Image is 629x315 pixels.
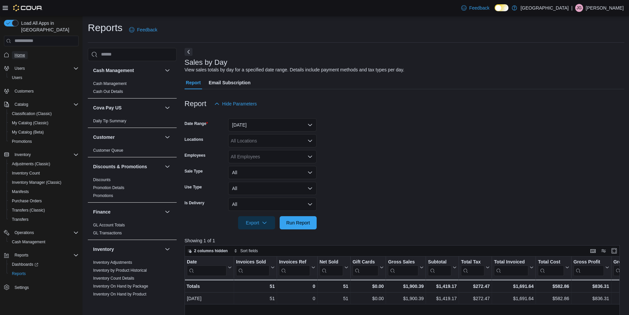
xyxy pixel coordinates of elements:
[88,21,122,34] h1: Reports
[187,259,227,276] div: Date
[163,208,171,216] button: Finance
[7,178,81,187] button: Inventory Manager (Classic)
[186,76,201,89] span: Report
[185,59,227,66] h3: Sales by Day
[12,151,33,159] button: Inventory
[185,153,205,158] label: Employees
[9,270,28,278] a: Reports
[9,128,79,136] span: My Catalog (Beta)
[1,86,81,96] button: Customers
[7,118,81,128] button: My Catalog (Classic)
[495,4,508,11] input: Dark Mode
[93,118,126,124] span: Daily Tip Summary
[163,245,171,253] button: Inventory
[93,67,162,74] button: Cash Management
[88,80,177,98] div: Cash Management
[1,228,81,237] button: Operations
[137,26,157,33] span: Feedback
[7,237,81,247] button: Cash Management
[538,259,564,276] div: Total Cost
[9,178,79,186] span: Inventory Manager (Classic)
[9,74,25,82] a: Users
[7,128,81,137] button: My Catalog (Beta)
[236,295,275,302] div: 51
[209,76,251,89] span: Email Subscription
[286,219,310,226] span: Run Report
[93,148,123,153] a: Customer Queue
[242,216,271,229] span: Export
[93,222,125,228] span: GL Account Totals
[9,206,79,214] span: Transfers (Classic)
[9,188,79,196] span: Manifests
[12,51,79,59] span: Home
[12,161,50,167] span: Adjustments (Classic)
[279,259,315,276] button: Invoices Ref
[236,259,269,265] div: Invoices Sold
[93,284,148,289] span: Inventory On Hand by Package
[9,216,31,223] a: Transfers
[12,217,28,222] span: Transfers
[7,159,81,169] button: Adjustments (Classic)
[574,295,609,302] div: $836.31
[428,259,451,265] div: Subtotal
[12,120,49,126] span: My Catalog (Classic)
[7,73,81,82] button: Users
[9,270,79,278] span: Reports
[589,247,597,255] button: Keyboard shortcuts
[461,259,484,265] div: Total Tax
[228,182,317,195] button: All
[12,64,27,72] button: Users
[7,169,81,178] button: Inventory Count
[7,187,81,196] button: Manifests
[93,89,123,94] span: Cash Out Details
[352,259,378,265] div: Gift Cards
[279,282,315,290] div: 0
[88,146,177,157] div: Customer
[12,208,45,213] span: Transfers (Classic)
[428,282,457,290] div: $1,419.17
[228,166,317,179] button: All
[9,138,79,145] span: Promotions
[93,104,162,111] button: Cova Pay US
[93,260,132,265] span: Inventory Adjustments
[9,216,79,223] span: Transfers
[319,259,348,276] button: Net Sold
[7,196,81,206] button: Purchase Orders
[126,23,160,36] a: Feedback
[12,171,40,176] span: Inventory Count
[222,100,257,107] span: Hide Parameters
[187,282,232,290] div: Totals
[494,259,528,276] div: Total Invoiced
[93,177,111,182] a: Discounts
[238,216,275,229] button: Export
[388,282,424,290] div: $1,900.39
[461,259,490,276] button: Total Tax
[9,160,79,168] span: Adjustments (Classic)
[12,262,38,267] span: Dashboards
[4,48,79,309] nav: Complex example
[12,87,79,95] span: Customers
[240,248,258,254] span: Sort fields
[15,152,31,157] span: Inventory
[93,230,122,236] span: GL Transactions
[428,259,451,276] div: Subtotal
[575,4,583,12] div: Jesus Gonzalez
[388,259,424,276] button: Gross Sales
[15,285,29,290] span: Settings
[185,237,624,244] p: Showing 1 of 1
[12,189,29,194] span: Manifests
[93,268,147,273] span: Inventory by Product Historical
[459,1,492,15] a: Feedback
[15,230,34,235] span: Operations
[7,260,81,269] a: Dashboards
[352,259,384,276] button: Gift Cards
[571,4,573,12] p: |
[93,163,162,170] button: Discounts & Promotions
[494,282,534,290] div: $1,691.64
[538,295,569,302] div: $582.86
[319,259,343,276] div: Net Sold
[12,130,44,135] span: My Catalog (Beta)
[12,283,79,291] span: Settings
